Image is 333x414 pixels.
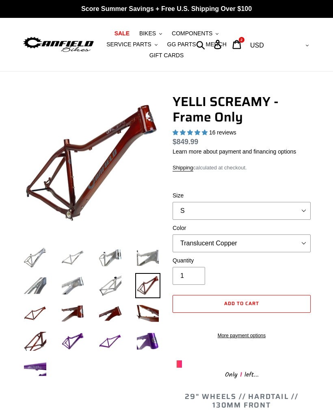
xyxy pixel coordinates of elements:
[22,273,48,299] img: Load image into Gallery viewer, YELLI SCREAMY - Frame Only
[167,41,196,48] span: GG PARTS
[135,329,161,354] img: Load image into Gallery viewer, YELLI SCREAMY - Frame Only
[173,164,311,172] div: calculated at checkout.
[173,94,311,125] h1: YELLI SCREAMY - Frame Only
[173,191,311,200] label: Size
[168,28,223,39] button: COMPONENTS
[228,36,247,53] a: 2
[173,129,209,136] span: 5.00 stars
[22,245,48,271] img: Load image into Gallery viewer, YELLI SCREAMY - Frame Only
[102,39,161,50] button: SERVICE PARTS
[173,224,311,232] label: Color
[209,129,236,136] span: 16 reviews
[97,329,123,354] img: Load image into Gallery viewer, YELLI SCREAMY - Frame Only
[22,356,48,382] img: Load image into Gallery viewer, YELLI SCREAMY - Frame Only
[173,295,311,313] button: Add to cart
[22,329,48,354] img: Load image into Gallery viewer, YELLI SCREAMY - Frame Only
[97,301,123,326] img: Load image into Gallery viewer, YELLI SCREAMY - Frame Only
[60,301,86,326] img: Load image into Gallery viewer, YELLI SCREAMY - Frame Only
[139,30,156,37] span: BIKES
[22,35,95,53] img: Canfield Bikes
[135,301,161,326] img: Load image into Gallery viewer, YELLI SCREAMY - Frame Only
[110,28,134,39] a: SALE
[163,39,200,50] a: GG PARTS
[185,391,298,411] span: 29" WHEELS // HARDTAIL // 130MM FRONT
[172,30,212,37] span: COMPONENTS
[97,245,123,271] img: Load image into Gallery viewer, YELLI SCREAMY - Frame Only
[173,256,311,265] label: Quantity
[149,52,184,59] span: GIFT CARDS
[97,273,123,299] img: Load image into Gallery viewer, YELLI SCREAMY - Frame Only
[145,50,188,61] a: GIFT CARDS
[173,332,311,339] a: More payment options
[238,370,244,380] span: 1
[177,368,307,380] div: Only left...
[135,245,161,271] img: Load image into Gallery viewer, YELLI SCREAMY - Frame Only
[60,273,86,299] img: Load image into Gallery viewer, YELLI SCREAMY - Frame Only
[22,301,48,326] img: Load image into Gallery viewer, YELLI SCREAMY - Frame Only
[135,273,161,299] img: Load image into Gallery viewer, YELLI SCREAMY - Frame Only
[224,299,259,307] span: Add to cart
[240,38,242,42] span: 2
[173,148,296,155] a: Learn more about payment and financing options
[135,28,166,39] button: BIKES
[173,138,198,146] span: $849.99
[60,245,86,271] img: Load image into Gallery viewer, YELLI SCREAMY - Frame Only
[173,165,193,171] a: Shipping
[115,30,130,37] span: SALE
[60,329,86,354] img: Load image into Gallery viewer, YELLI SCREAMY - Frame Only
[106,41,151,48] span: SERVICE PARTS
